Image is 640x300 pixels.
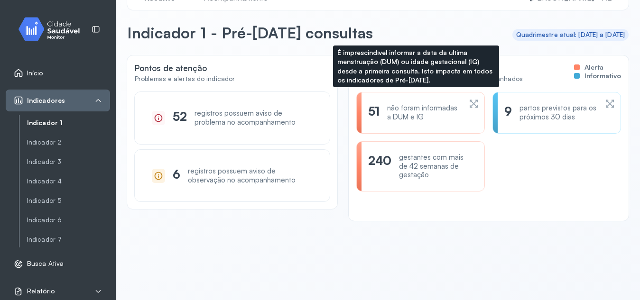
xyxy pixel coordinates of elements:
[356,63,523,73] div: Resumo dos indivíduos
[10,15,95,43] img: monitor.svg
[399,153,473,180] div: gestantes com mais de 42 semanas de gestação
[188,167,313,185] div: registros possuem aviso de observação no acompanhamento
[27,69,43,77] span: Início
[356,75,523,83] div: Informações gerais sobre os indivíduos acompanhados
[27,156,110,168] a: Indicador 3
[27,197,110,205] a: Indicador 5
[504,104,512,122] div: 9
[27,175,110,187] a: Indicador 4
[27,214,110,226] a: Indicador 6
[195,109,312,127] div: registros possuem aviso de problema no acompanhamento
[14,68,102,78] a: Início
[14,259,102,269] a: Busca Ativa
[27,117,110,129] a: Indicador 1
[356,63,621,92] div: Resumo dos indivíduos
[27,236,110,244] a: Indicador 7
[135,63,235,73] div: Pontos de atenção
[27,216,110,224] a: Indicador 6
[27,136,110,148] a: Indicador 2
[584,63,603,72] span: Alerta
[135,63,330,92] div: Pontos de atenção
[27,260,64,268] span: Busca Ativa
[368,104,380,122] div: 51
[27,119,110,127] a: Indicador 1
[27,158,110,166] a: Indicador 3
[584,72,621,80] span: Informativo
[519,104,597,122] div: partos previstos para os próximos 30 dias
[27,195,110,207] a: Indicador 5
[387,104,461,122] div: não foram informadas a DUM e IG
[135,75,235,83] div: Problemas e alertas do indicador
[127,23,373,42] p: Indicador 1 - Pré-[DATE] consultas
[516,31,625,39] div: Quadrimestre atual: [DATE] a [DATE]
[173,167,180,185] div: 6
[368,153,391,180] div: 240
[27,234,110,245] a: Indicador 7
[27,177,110,185] a: Indicador 4
[27,138,110,146] a: Indicador 2
[173,109,187,127] div: 52
[27,97,65,105] span: Indicadores
[27,287,55,295] span: Relatório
